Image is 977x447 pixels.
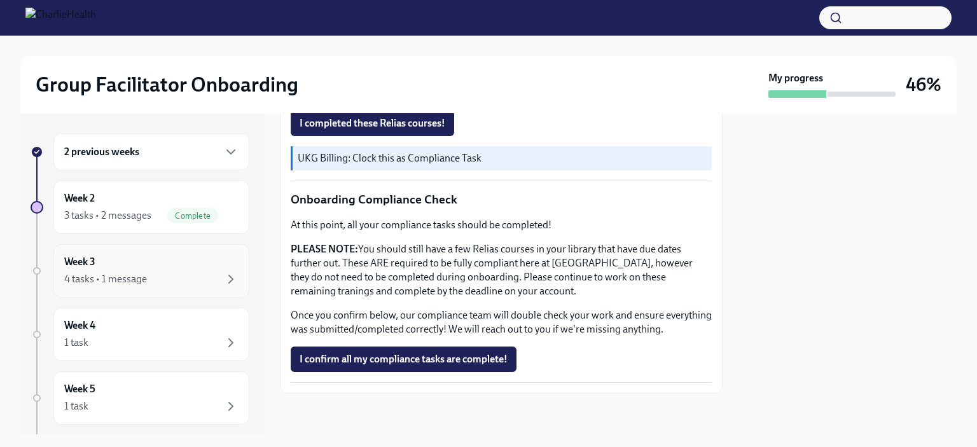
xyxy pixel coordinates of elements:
[31,244,249,298] a: Week 34 tasks • 1 message
[64,209,151,223] div: 3 tasks • 2 messages
[64,191,95,205] h6: Week 2
[291,347,516,372] button: I confirm all my compliance tasks are complete!
[31,308,249,361] a: Week 41 task
[291,218,712,232] p: At this point, all your compliance tasks should be completed!
[64,336,88,350] div: 1 task
[167,211,218,221] span: Complete
[300,117,445,130] span: I completed these Relias courses!
[31,371,249,425] a: Week 51 task
[291,308,712,336] p: Once you confirm below, our compliance team will double check your work and ensure everything was...
[298,151,707,165] p: UKG Billing: Clock this as Compliance Task
[25,8,96,28] img: CharlieHealth
[64,399,88,413] div: 1 task
[36,72,298,97] h2: Group Facilitator Onboarding
[64,319,95,333] h6: Week 4
[291,111,454,136] button: I completed these Relias courses!
[64,272,147,286] div: 4 tasks • 1 message
[291,243,358,255] strong: PLEASE NOTE:
[64,145,139,159] h6: 2 previous weeks
[300,353,508,366] span: I confirm all my compliance tasks are complete!
[291,242,712,298] p: You should still have a few Relias courses in your library that have due dates further out. These...
[291,191,712,208] p: Onboarding Compliance Check
[906,73,941,96] h3: 46%
[768,71,823,85] strong: My progress
[53,134,249,170] div: 2 previous weeks
[31,181,249,234] a: Week 23 tasks • 2 messagesComplete
[64,255,95,269] h6: Week 3
[64,382,95,396] h6: Week 5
